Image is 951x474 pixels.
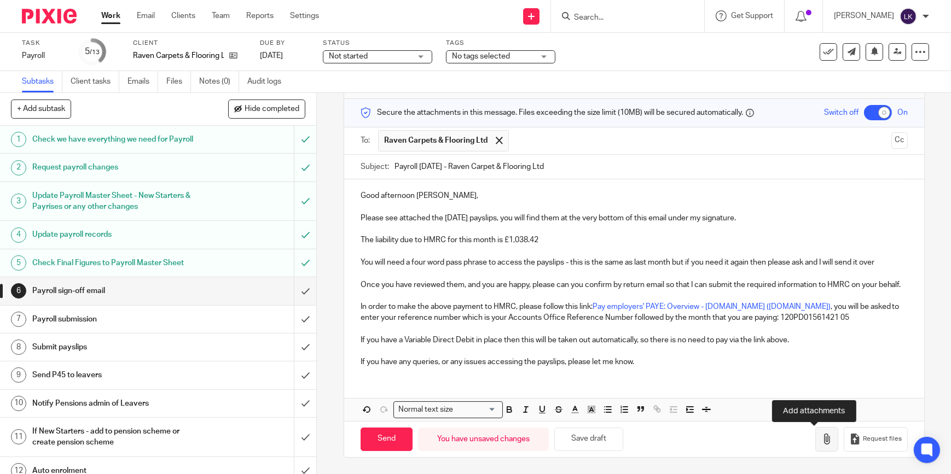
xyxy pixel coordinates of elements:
a: Work [101,10,120,21]
span: Request files [863,435,902,443]
label: Subject: [361,161,389,172]
div: 2 [11,160,26,175]
div: You have unsaved changes [418,428,549,451]
a: Clients [171,10,195,21]
p: The liability due to HMRC for this month is £1,038.42 [361,235,908,245]
p: Raven Carpets & Flooring Ltd [133,50,224,61]
a: Pay employers' PAYE: Overview - [DOMAIN_NAME] ([DOMAIN_NAME]) [593,303,831,311]
h1: Update payroll records [32,226,200,243]
label: To: [361,135,373,146]
span: Get Support [731,12,773,20]
div: 3 [11,194,26,209]
a: Settings [290,10,319,21]
button: Hide completed [228,100,305,118]
h1: Notify Pensions admin of Leavers [32,395,200,412]
span: Normal text size [396,404,456,416]
label: Client [133,39,246,48]
p: In order to make the above payment to HMRC, please follow this link: , you will be asked to enter... [361,301,908,324]
a: Team [212,10,230,21]
p: Please see attached the [DATE] payslips, you will find them at the very bottom of this email unde... [361,213,908,224]
span: [DATE] [260,52,283,60]
p: Once you have reviewed them, and you are happy, please can you confirm by return email so that I ... [361,279,908,290]
div: 9 [11,367,26,383]
h1: Send P45 to leavers [32,367,200,383]
div: Payroll [22,50,66,61]
a: Files [166,71,191,92]
button: Request files [844,427,907,452]
span: Hide completed [245,105,299,114]
input: Send [361,428,413,451]
button: Save draft [554,428,623,451]
h1: Request payroll changes [32,159,200,175]
div: 6 [11,283,26,299]
p: Good afternoon [PERSON_NAME], [361,190,908,201]
label: Tags [446,39,555,48]
input: Search for option [457,404,496,416]
span: Switch off [824,107,859,118]
div: 8 [11,340,26,355]
h1: If New Starters - add to pension scheme or create pension scheme [32,423,200,451]
span: Secure the attachments in this message. Files exceeding the size limit (10MB) will be secured aut... [377,107,743,118]
small: /13 [90,49,100,55]
h1: Update Payroll Master Sheet - New Starters & Payrises or any other changes [32,188,200,215]
p: If you have any queries, or any issues accessing the payslips, please let me know. [361,356,908,367]
div: 11 [11,429,26,444]
div: Search for option [393,401,503,418]
h1: Check Final Figures to Payroll Master Sheet [32,255,200,271]
label: Task [22,39,66,48]
div: 5 [85,45,100,58]
a: Client tasks [71,71,119,92]
h1: Payroll submission [32,311,200,327]
h1: Check we have everything we need for Payroll [32,131,200,148]
button: + Add subtask [11,100,71,118]
a: Notes (0) [199,71,239,92]
h1: Payroll sign-off email [32,283,200,299]
label: Status [323,39,432,48]
label: Due by [260,39,309,48]
a: Audit logs [247,71,289,92]
div: 1 [11,132,26,147]
span: No tags selected [452,52,510,60]
div: 10 [11,396,26,411]
span: Raven Carpets & Flooring Ltd [384,135,488,146]
span: On [897,107,908,118]
p: [PERSON_NAME] [834,10,894,21]
a: Email [137,10,155,21]
div: 5 [11,255,26,271]
a: Reports [246,10,274,21]
p: If you have a Variable Direct Debit in place then this will be taken out automatically, so there ... [361,335,908,346]
img: svg%3E [900,8,917,25]
img: Pixie [22,9,77,24]
span: Not started [329,52,368,60]
a: Subtasks [22,71,62,92]
div: 7 [11,312,26,327]
div: 4 [11,227,26,243]
a: Emails [127,71,158,92]
p: You will need a four word pass phrase to access the payslips - this is the same as last month but... [361,257,908,268]
input: Search [573,13,671,23]
button: Cc [891,132,908,149]
h1: Submit payslips [32,339,200,355]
